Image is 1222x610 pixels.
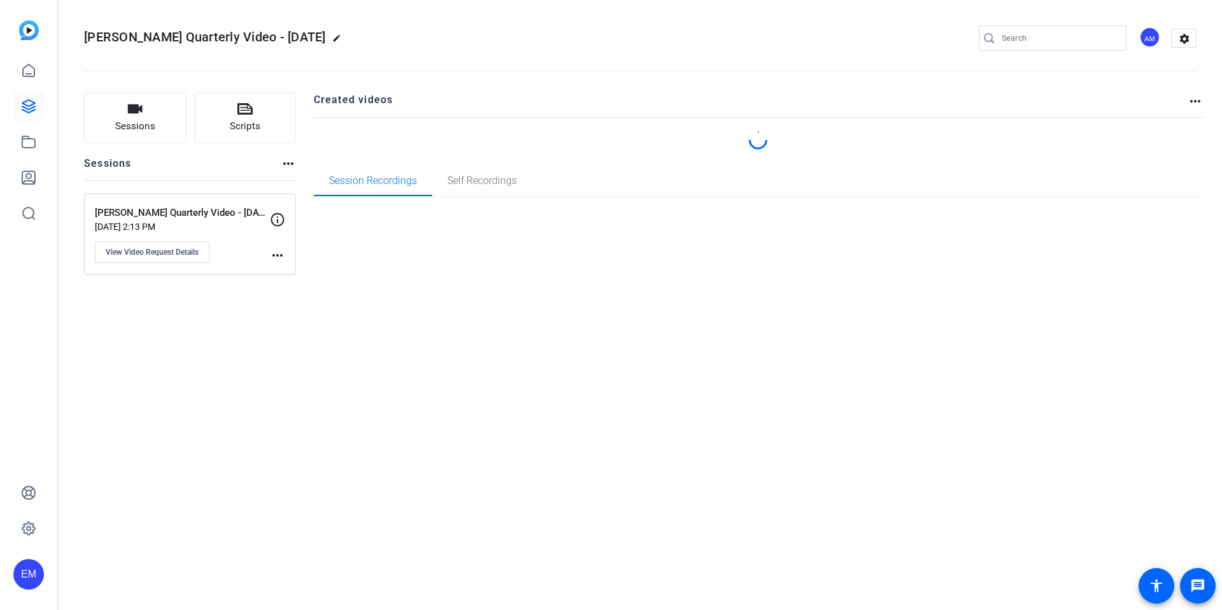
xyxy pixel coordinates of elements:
span: Session Recordings [329,176,417,186]
span: View Video Request Details [106,247,199,257]
mat-icon: accessibility [1149,578,1164,593]
h2: Sessions [84,156,132,180]
span: Self Recordings [447,176,517,186]
mat-icon: more_horiz [281,156,296,171]
p: [PERSON_NAME] Quarterly Video - [DATE] [95,206,270,220]
mat-icon: edit [332,34,348,49]
img: blue-gradient.svg [19,20,39,40]
span: Sessions [115,119,155,134]
mat-icon: more_horiz [1188,94,1203,109]
button: Sessions [84,92,186,143]
div: AM [1139,27,1160,48]
div: EM [13,559,44,590]
mat-icon: more_horiz [270,248,285,263]
button: View Video Request Details [95,241,209,263]
h2: Created videos [314,92,1188,117]
ngx-avatar: Amir Modirzadeh [1139,27,1162,49]
mat-icon: settings [1172,29,1197,48]
input: Search [1002,31,1116,46]
mat-icon: message [1190,578,1205,593]
span: [PERSON_NAME] Quarterly Video - [DATE] [84,29,326,45]
span: Scripts [230,119,260,134]
p: [DATE] 2:13 PM [95,222,270,232]
button: Scripts [194,92,297,143]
